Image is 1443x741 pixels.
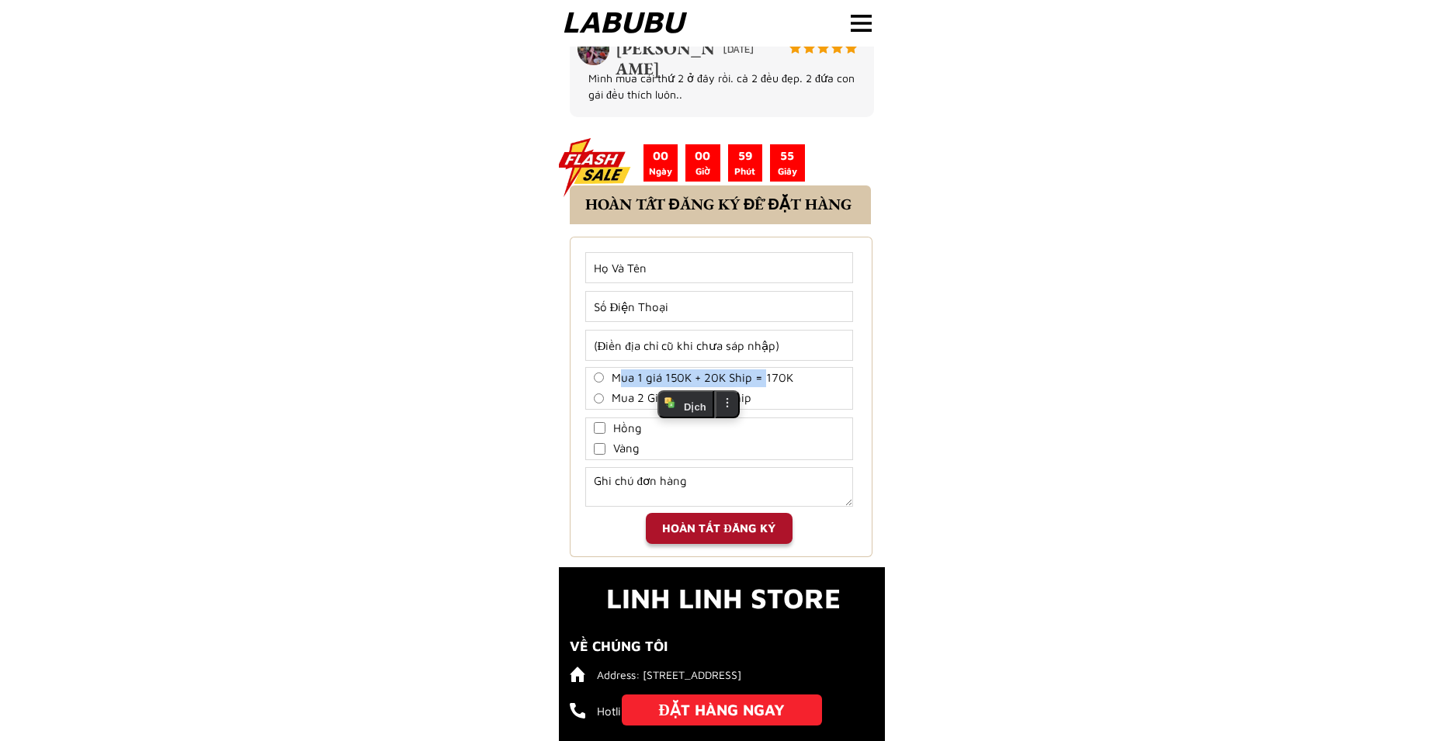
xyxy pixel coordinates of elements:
span: Vàng [613,440,640,458]
span: Mua 1 giá 150K + 20K Ship = 170K [612,369,793,387]
h6: Address: [STREET_ADDRESS] [597,667,832,683]
input: Mua 1 giá 150K + 20K Ship = 170K [594,372,604,383]
p: Mình mua cái thứ 2 ở đây rồi. cả 2 đều đẹp. 2 đứa con gái đều thích luôn.. [588,70,855,119]
span: Mua 2 Giá 280K Miễn Ship [612,390,751,407]
input: Vàng [594,443,605,455]
input: Mua 2 Giá 280K Miễn Ship [594,393,604,403]
input: Input address [586,331,852,360]
p: VỀ CHÚNG TÔI [570,635,796,656]
h3: LINH LINH STORE [585,577,862,619]
p: [PERSON_NAME] [616,39,724,80]
input: Hồng [594,422,605,434]
h6: Hotline: 0366.795.042 [597,703,770,721]
div: HOÀN TẤT ĐĂNG KÝ [646,520,793,538]
input: Input phone_number [586,292,852,321]
input: Input full_name [586,253,852,282]
div: ĐẶT HÀNG NGAY [622,698,822,722]
span: Hồng [613,420,642,438]
h3: [DATE] [723,42,790,57]
h3: HOÀN TẤT ĐĂNG KÝ ĐỂ ĐẶT HÀNG [585,192,900,216]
